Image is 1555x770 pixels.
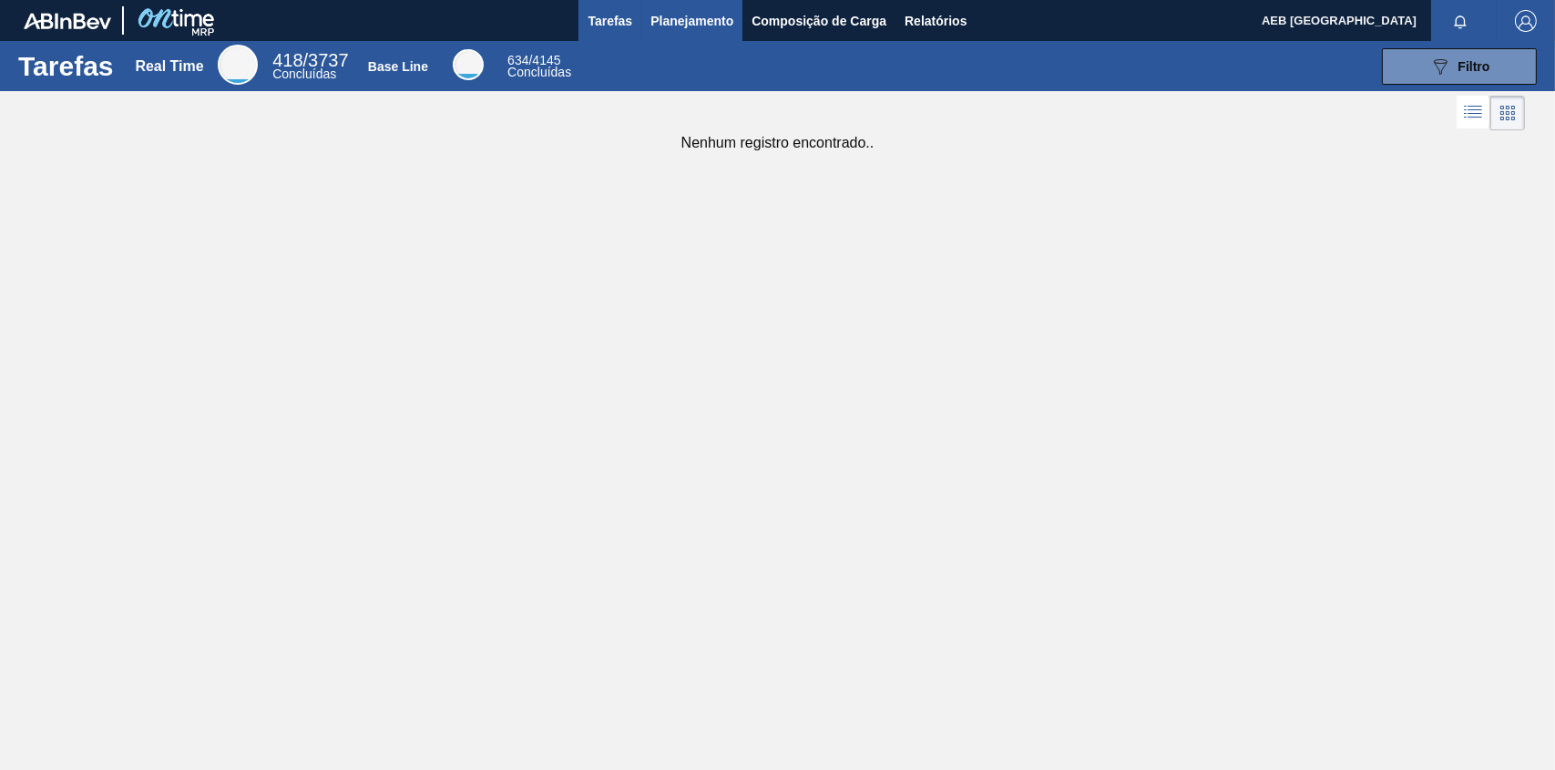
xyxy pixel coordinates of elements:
span: / 4145 [507,53,560,67]
span: Composição de Carga [752,10,886,32]
div: Real Time [218,45,258,85]
button: Filtro [1382,48,1537,85]
span: Concluídas [507,65,571,79]
h1: Tarefas [18,56,114,77]
span: Concluídas [272,67,336,81]
span: / 3737 [272,50,348,70]
span: 634 [507,53,528,67]
div: Base Line [507,55,571,78]
div: Real Time [272,53,348,80]
div: Base Line [453,49,484,80]
div: Visão em Cards [1490,96,1525,130]
img: Logout [1515,10,1537,32]
span: 418 [272,50,302,70]
span: Planejamento [650,10,733,32]
span: Relatórios [905,10,967,32]
div: Base Line [368,59,428,74]
span: Filtro [1458,59,1490,74]
div: Visão em Lista [1457,96,1490,130]
img: TNhmsLtSVTkK8tSr43FrP2fwEKptu5GPRR3wAAAABJRU5ErkJggg== [24,13,111,29]
span: Tarefas [588,10,632,32]
div: Real Time [135,58,203,75]
button: Notificações [1431,8,1489,34]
